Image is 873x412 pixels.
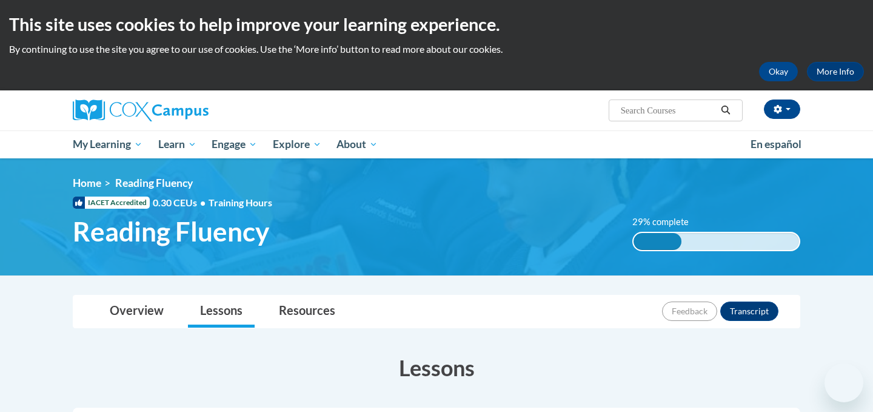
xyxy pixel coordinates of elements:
[73,197,150,209] span: IACET Accredited
[73,137,142,152] span: My Learning
[73,353,800,383] h3: Lessons
[150,130,204,158] a: Learn
[73,100,209,121] img: Cox Campus
[265,130,329,158] a: Explore
[743,132,809,157] a: En español
[153,196,209,209] span: 0.30 CEUs
[55,130,818,158] div: Main menu
[98,295,176,328] a: Overview
[73,177,101,189] a: Home
[634,233,681,250] div: 29% complete
[115,177,193,189] span: Reading Fluency
[751,138,801,150] span: En español
[209,197,272,208] span: Training Hours
[158,137,196,152] span: Learn
[73,215,269,248] span: Reading Fluency
[188,295,255,328] a: Lessons
[807,62,864,81] a: More Info
[73,100,303,121] a: Cox Campus
[273,137,321,152] span: Explore
[9,12,864,36] h2: This site uses cookies to help improve your learning experience.
[267,295,347,328] a: Resources
[662,302,717,321] button: Feedback
[200,197,206,208] span: •
[764,100,800,119] button: Account Settings
[759,62,798,81] button: Okay
[620,103,717,118] input: Search Courses
[65,130,150,158] a: My Learning
[9,42,864,56] p: By continuing to use the site you agree to our use of cookies. Use the ‘More info’ button to read...
[824,363,863,402] iframe: Button to launch messaging window
[632,215,702,229] label: 29% complete
[329,130,386,158] a: About
[717,103,735,118] button: Search
[336,137,378,152] span: About
[204,130,265,158] a: Engage
[720,302,778,321] button: Transcript
[212,137,257,152] span: Engage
